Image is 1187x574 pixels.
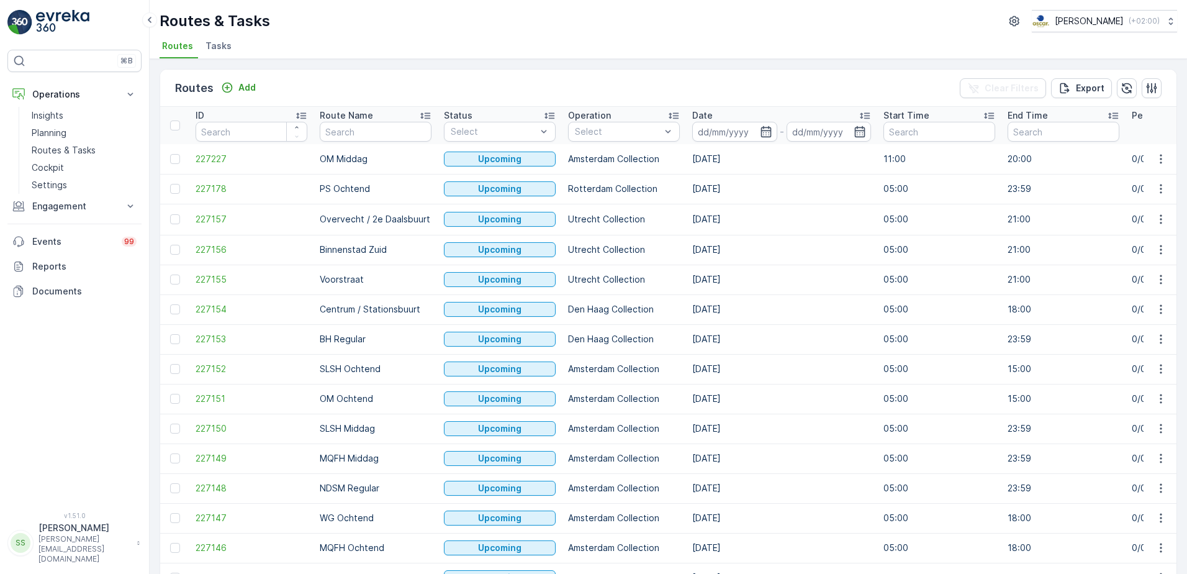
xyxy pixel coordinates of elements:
a: Planning [27,124,142,142]
td: [DATE] [686,294,877,324]
span: Routes [162,40,193,52]
p: Routes & Tasks [160,11,270,31]
p: Amsterdam Collection [568,512,680,524]
input: Search [883,122,995,142]
p: 05:00 [883,303,995,316]
div: SS [11,533,30,553]
a: 227149 [196,452,307,465]
p: Amsterdam Collection [568,422,680,435]
a: 227146 [196,542,307,554]
span: 227155 [196,273,307,286]
span: v 1.51.0 [7,512,142,519]
button: Upcoming [444,362,556,376]
p: Rotterdam Collection [568,183,680,195]
p: Upcoming [478,153,521,165]
div: Toggle Row Selected [170,184,180,194]
p: 23:59 [1008,333,1119,345]
p: Start Time [883,109,929,122]
button: Export [1051,78,1112,98]
button: [PERSON_NAME](+02:00) [1032,10,1177,32]
td: [DATE] [686,473,877,503]
div: Toggle Row Selected [170,364,180,374]
input: Search [320,122,431,142]
p: BH Regular [320,333,431,345]
p: 23:59 [1008,422,1119,435]
p: Upcoming [478,512,521,524]
p: End Time [1008,109,1048,122]
p: Upcoming [478,244,521,256]
p: Binnenstad Zuid [320,244,431,256]
p: Utrecht Collection [568,244,680,256]
span: 227227 [196,153,307,165]
p: Export [1076,82,1104,94]
button: Operations [7,82,142,107]
p: MQFH Middag [320,452,431,465]
td: [DATE] [686,144,877,174]
p: Reports [32,260,137,273]
p: Upcoming [478,213,521,225]
p: 99 [124,237,134,247]
div: Toggle Row Selected [170,245,180,255]
span: 227154 [196,303,307,316]
p: Voorstraat [320,273,431,286]
a: 227151 [196,393,307,405]
p: Amsterdam Collection [568,153,680,165]
p: 05:00 [883,333,995,345]
a: 227148 [196,482,307,494]
div: Toggle Row Selected [170,154,180,164]
button: Add [216,80,261,95]
p: Select [575,125,661,138]
input: Search [196,122,307,142]
div: Toggle Row Selected [170,543,180,553]
button: Engagement [7,194,142,219]
a: Reports [7,254,142,279]
p: ⌘B [120,56,133,66]
p: 21:00 [1008,273,1119,286]
button: Clear Filters [960,78,1046,98]
p: SLSH Middag [320,422,431,435]
p: 05:00 [883,363,995,375]
p: 18:00 [1008,542,1119,554]
p: MQFH Ochtend [320,542,431,554]
p: Utrecht Collection [568,273,680,286]
td: [DATE] [686,414,877,444]
p: Events [32,235,114,248]
p: Select [451,125,536,138]
button: SS[PERSON_NAME][PERSON_NAME][EMAIL_ADDRESS][DOMAIN_NAME] [7,522,142,564]
div: Toggle Row Selected [170,513,180,523]
p: Route Name [320,109,373,122]
a: 227147 [196,512,307,524]
p: Planning [32,127,66,139]
button: Upcoming [444,242,556,257]
p: PS Ochtend [320,183,431,195]
button: Upcoming [444,302,556,317]
button: Upcoming [444,152,556,166]
p: 20:00 [1008,153,1119,165]
input: dd/mm/yyyy [692,122,777,142]
a: Settings [27,176,142,194]
p: 05:00 [883,183,995,195]
td: [DATE] [686,444,877,473]
a: 227156 [196,244,307,256]
td: [DATE] [686,204,877,235]
p: 05:00 [883,542,995,554]
div: Toggle Row Selected [170,304,180,314]
p: [PERSON_NAME] [38,522,130,534]
td: [DATE] [686,174,877,204]
p: 15:00 [1008,363,1119,375]
p: 05:00 [883,482,995,494]
div: Toggle Row Selected [170,483,180,493]
p: 11:00 [883,153,995,165]
p: Routes & Tasks [32,144,96,157]
p: Upcoming [478,482,521,494]
td: [DATE] [686,533,877,563]
p: Operation [568,109,611,122]
p: 21:00 [1008,244,1119,256]
p: Upcoming [478,183,521,195]
a: 227178 [196,183,307,195]
button: Upcoming [444,332,556,347]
